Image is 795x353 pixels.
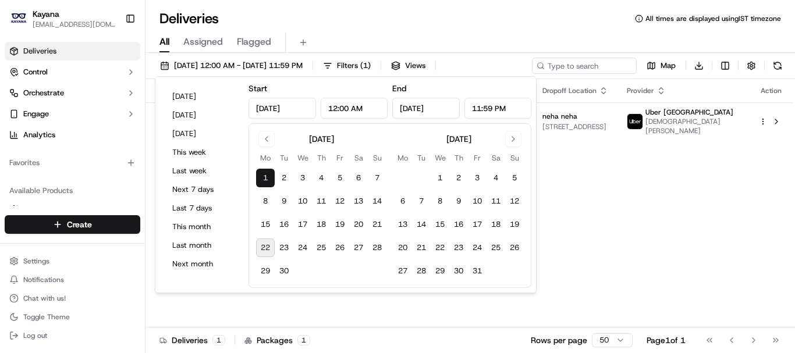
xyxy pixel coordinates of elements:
[331,238,349,257] button: 26
[312,169,331,187] button: 4
[645,117,740,136] span: [DEMOGRAPHIC_DATA][PERSON_NAME]
[167,163,237,179] button: Last week
[393,238,412,257] button: 20
[331,192,349,211] button: 12
[275,192,293,211] button: 9
[256,152,275,164] th: Monday
[82,197,141,206] a: Powered byPylon
[23,204,49,215] span: Nash AI
[468,215,487,234] button: 17
[167,237,237,254] button: Last month
[449,152,468,164] th: Thursday
[312,215,331,234] button: 18
[331,152,349,164] th: Friday
[337,60,371,71] span: Filters
[275,169,293,187] button: 2
[464,98,532,119] input: Time
[412,152,431,164] th: Tuesday
[183,35,223,49] span: Assigned
[468,152,487,164] th: Friday
[5,200,140,219] button: Nash AI
[23,109,49,119] span: Engage
[349,169,368,187] button: 6
[23,312,70,322] span: Toggle Theme
[349,192,368,211] button: 13
[5,215,140,234] button: Create
[23,88,64,98] span: Orchestrate
[505,169,524,187] button: 5
[198,115,212,129] button: Start new chat
[487,192,505,211] button: 11
[349,238,368,257] button: 27
[275,152,293,164] th: Tuesday
[449,262,468,280] button: 30
[331,169,349,187] button: 5
[159,35,169,49] span: All
[23,67,48,77] span: Control
[393,262,412,280] button: 27
[275,238,293,257] button: 23
[256,169,275,187] button: 1
[412,262,431,280] button: 28
[297,335,310,345] div: 1
[23,331,47,340] span: Log out
[33,8,59,20] button: Kayana
[23,169,89,180] span: Knowledge Base
[431,238,449,257] button: 22
[167,219,237,235] button: This month
[167,88,237,105] button: [DATE]
[542,122,608,131] span: [STREET_ADDRESS]
[487,169,505,187] button: 4
[468,169,487,187] button: 3
[487,215,505,234] button: 18
[237,35,271,49] span: Flagged
[212,335,225,345] div: 1
[505,152,524,164] th: Sunday
[5,327,140,344] button: Log out
[12,47,212,65] p: Welcome 👋
[23,294,66,303] span: Chat with us!
[318,58,376,74] button: Filters(1)
[505,215,524,234] button: 19
[431,215,449,234] button: 15
[505,131,521,147] button: Go to next month
[412,215,431,234] button: 14
[531,334,587,346] p: Rows per page
[33,20,116,29] button: [EMAIL_ADDRESS][DOMAIN_NAME]
[431,262,449,280] button: 29
[360,60,371,71] span: ( 1 )
[393,215,412,234] button: 13
[542,112,577,121] span: neha neha
[393,192,412,211] button: 6
[645,108,733,117] span: Uber [GEOGRAPHIC_DATA]
[431,192,449,211] button: 8
[293,152,312,164] th: Wednesday
[468,238,487,257] button: 24
[244,334,310,346] div: Packages
[67,219,92,230] span: Create
[256,192,275,211] button: 8
[5,84,140,102] button: Orchestrate
[256,238,275,257] button: 22
[12,12,35,35] img: Nash
[321,98,388,119] input: Time
[446,133,471,145] div: [DATE]
[368,169,386,187] button: 7
[5,5,120,33] button: KayanaKayana[EMAIL_ADDRESS][DOMAIN_NAME]
[392,83,406,94] label: End
[312,152,331,164] th: Thursday
[167,181,237,198] button: Next 7 days
[5,181,140,200] div: Available Products
[468,192,487,211] button: 10
[532,58,637,74] input: Type to search
[23,46,56,56] span: Deliveries
[5,272,140,288] button: Notifications
[23,256,49,266] span: Settings
[647,334,686,346] div: Page 1 of 1
[12,170,21,179] div: 📗
[293,215,312,234] button: 17
[368,152,386,164] th: Sunday
[412,192,431,211] button: 7
[256,262,275,280] button: 29
[94,164,191,185] a: 💻API Documentation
